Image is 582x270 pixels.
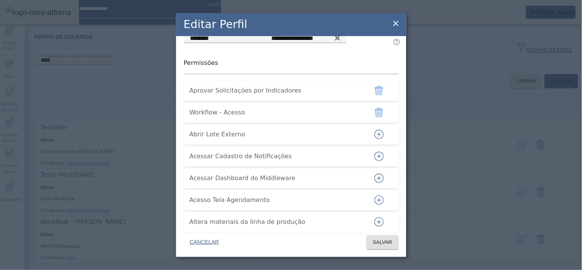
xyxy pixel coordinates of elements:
span: Aprovar Solicitações por Indicadores [190,86,362,95]
span: Altera materiais da linha de produção [190,217,362,227]
span: Abrir Lote Externo [190,130,362,139]
button: SALVAR [367,235,399,249]
button: CANCELAR [184,235,225,249]
span: CANCELAR [190,239,219,246]
span: Workflow - Acesso [190,108,362,117]
p: Permissões [184,58,399,68]
h2: Editar Perfil [184,16,247,33]
span: SALVAR [373,239,392,246]
span: Acessar Dashboard do Middleware [190,174,362,183]
span: Acesso Tela Agendamento [190,195,362,205]
span: Acessar Cadastro de Notificações [190,152,362,161]
input: Number [271,34,340,43]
